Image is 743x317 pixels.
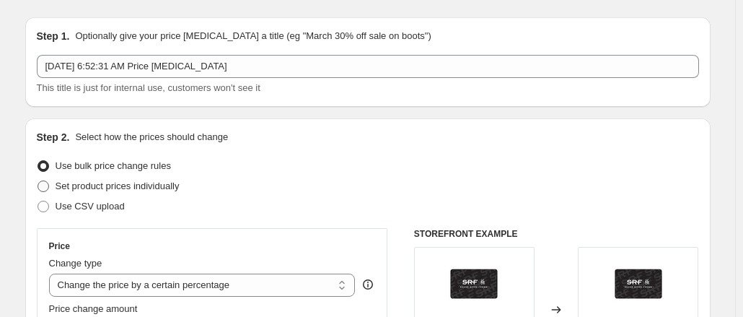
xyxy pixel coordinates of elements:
p: Select how the prices should change [75,130,228,144]
span: Use bulk price change rules [56,160,171,171]
h2: Step 2. [37,130,70,144]
h3: Price [49,240,70,252]
span: Change type [49,258,102,269]
span: Use CSV upload [56,201,125,212]
input: 30% off holiday sale [37,55,699,78]
p: Optionally give your price [MEDICAL_DATA] a title (eg "March 30% off sale on boots") [75,29,431,43]
h6: STOREFRONT EXAMPLE [414,228,699,240]
div: help [361,277,375,292]
span: Set product prices individually [56,181,180,191]
h2: Step 1. [37,29,70,43]
span: This title is just for internal use, customers won't see it [37,82,260,93]
img: srf-gift-card-padding_80x.jpg [610,255,667,313]
span: Price change amount [49,303,138,314]
img: srf-gift-card-padding_80x.jpg [445,255,503,313]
